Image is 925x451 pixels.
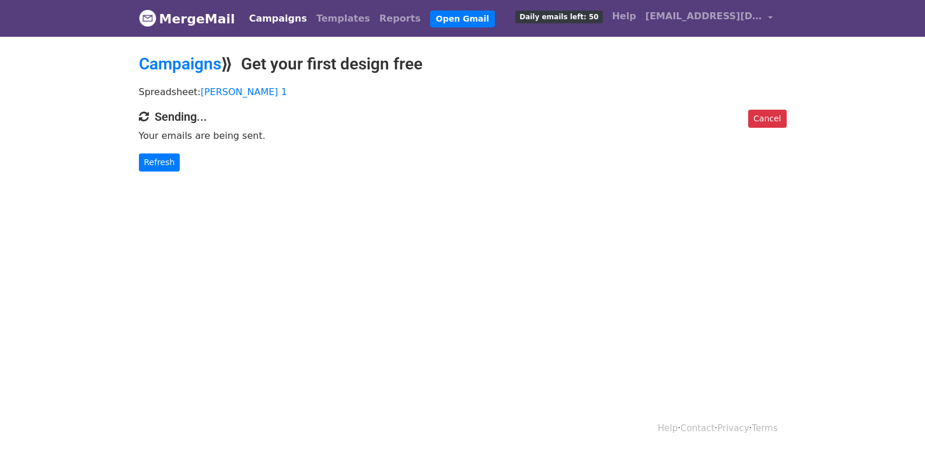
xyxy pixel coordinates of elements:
[139,54,787,74] h2: ⟫ Get your first design free
[658,423,678,433] a: Help
[245,7,312,30] a: Campaigns
[139,6,235,31] a: MergeMail
[645,9,762,23] span: [EMAIL_ADDRESS][DOMAIN_NAME]
[201,86,287,97] a: [PERSON_NAME] 1
[139,86,787,98] p: Spreadsheet:
[312,7,375,30] a: Templates
[641,5,777,32] a: [EMAIL_ADDRESS][DOMAIN_NAME]
[680,423,714,433] a: Contact
[430,11,495,27] a: Open Gmail
[748,110,786,128] a: Cancel
[139,153,180,172] a: Refresh
[515,11,602,23] span: Daily emails left: 50
[511,5,607,28] a: Daily emails left: 50
[139,130,787,142] p: Your emails are being sent.
[139,54,221,74] a: Campaigns
[717,423,749,433] a: Privacy
[608,5,641,28] a: Help
[375,7,425,30] a: Reports
[139,9,156,27] img: MergeMail logo
[752,423,777,433] a: Terms
[139,110,787,124] h4: Sending...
